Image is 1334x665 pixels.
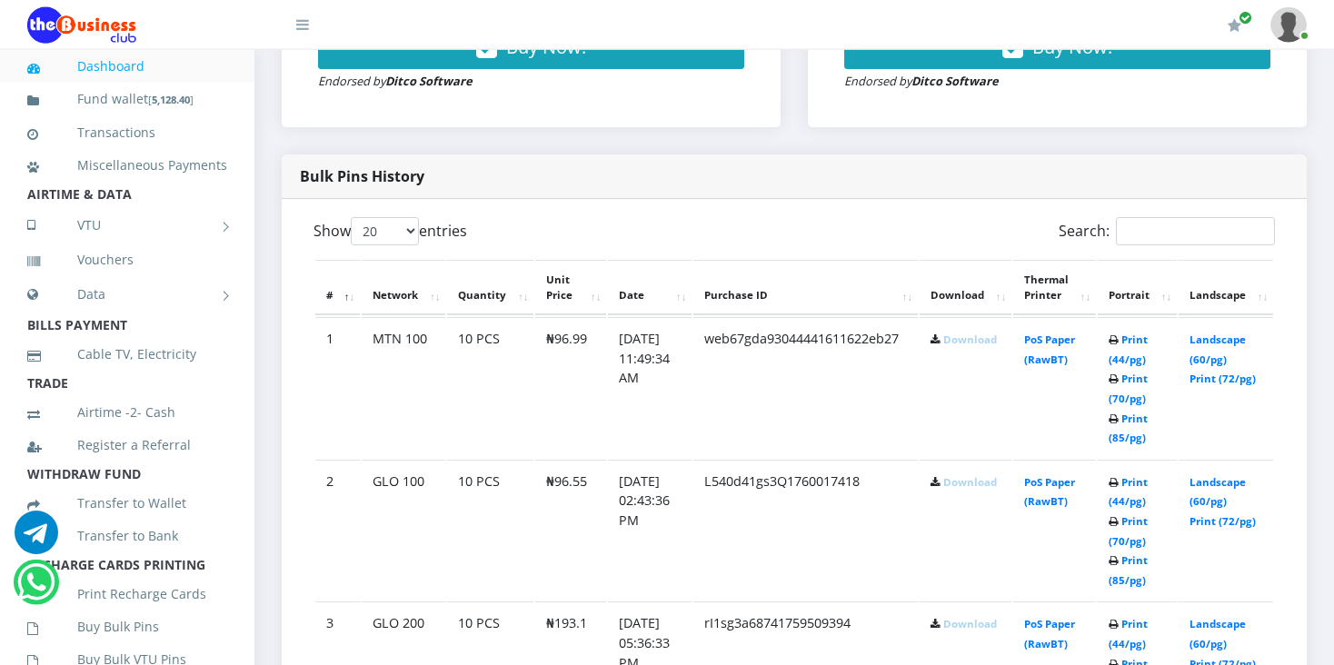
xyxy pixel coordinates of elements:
[693,317,918,458] td: web67gda93044441611622eb27
[27,112,227,154] a: Transactions
[844,73,999,89] small: Endorsed by
[385,73,473,89] strong: Ditco Software
[27,573,227,615] a: Print Recharge Cards
[27,424,227,466] a: Register a Referral
[1190,514,1256,528] a: Print (72/pg)
[1190,372,1256,385] a: Print (72/pg)
[362,317,445,458] td: MTN 100
[27,333,227,375] a: Cable TV, Electricity
[608,317,692,458] td: [DATE] 11:49:34 AM
[1098,260,1177,316] th: Portrait: activate to sort column ascending
[1190,332,1246,366] a: Landscape (60/pg)
[1032,35,1112,59] span: Buy Now!
[152,93,190,106] b: 5,128.40
[362,260,445,316] th: Network: activate to sort column ascending
[943,332,997,346] a: Download
[447,260,533,316] th: Quantity: activate to sort column ascending
[1109,475,1148,509] a: Print (44/pg)
[318,73,473,89] small: Endorsed by
[27,203,227,248] a: VTU
[27,144,227,186] a: Miscellaneous Payments
[1109,372,1148,405] a: Print (70/pg)
[300,166,424,186] strong: Bulk Pins History
[608,260,692,316] th: Date: activate to sort column ascending
[693,460,918,600] td: L540d41gs3Q1760017418
[1270,7,1307,43] img: User
[1190,617,1246,650] a: Landscape (60/pg)
[1239,11,1252,25] span: Renew/Upgrade Subscription
[17,574,55,604] a: Chat for support
[15,524,58,554] a: Chat for support
[362,460,445,600] td: GLO 100
[27,482,227,524] a: Transfer to Wallet
[1024,475,1075,509] a: PoS Paper (RawBT)
[1059,217,1275,245] label: Search:
[535,317,606,458] td: ₦96.99
[693,260,918,316] th: Purchase ID: activate to sort column ascending
[1109,332,1148,366] a: Print (44/pg)
[315,460,360,600] td: 2
[27,239,227,281] a: Vouchers
[911,73,999,89] strong: Ditco Software
[1190,475,1246,509] a: Landscape (60/pg)
[315,317,360,458] td: 1
[943,475,997,489] a: Download
[27,515,227,557] a: Transfer to Bank
[506,35,586,59] span: Buy Now!
[1109,617,1148,650] a: Print (44/pg)
[27,272,227,317] a: Data
[1109,553,1148,587] a: Print (85/pg)
[27,606,227,648] a: Buy Bulk Pins
[1179,260,1273,316] th: Landscape: activate to sort column ascending
[535,260,606,316] th: Unit Price: activate to sort column ascending
[447,460,533,600] td: 10 PCS
[27,7,136,44] img: Logo
[447,317,533,458] td: 10 PCS
[608,460,692,600] td: [DATE] 02:43:36 PM
[1109,514,1148,548] a: Print (70/pg)
[920,260,1011,316] th: Download: activate to sort column ascending
[1013,260,1096,316] th: Thermal Printer: activate to sort column ascending
[1228,18,1241,33] i: Renew/Upgrade Subscription
[1024,332,1075,366] a: PoS Paper (RawBT)
[943,617,997,630] a: Download
[315,260,360,316] th: #: activate to sort column descending
[148,93,194,106] small: [ ]
[27,392,227,433] a: Airtime -2- Cash
[27,45,227,87] a: Dashboard
[314,217,467,245] label: Show entries
[1024,617,1075,650] a: PoS Paper (RawBT)
[1116,217,1275,245] input: Search:
[1109,412,1148,445] a: Print (85/pg)
[351,217,419,245] select: Showentries
[535,460,606,600] td: ₦96.55
[27,78,227,121] a: Fund wallet[5,128.40]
